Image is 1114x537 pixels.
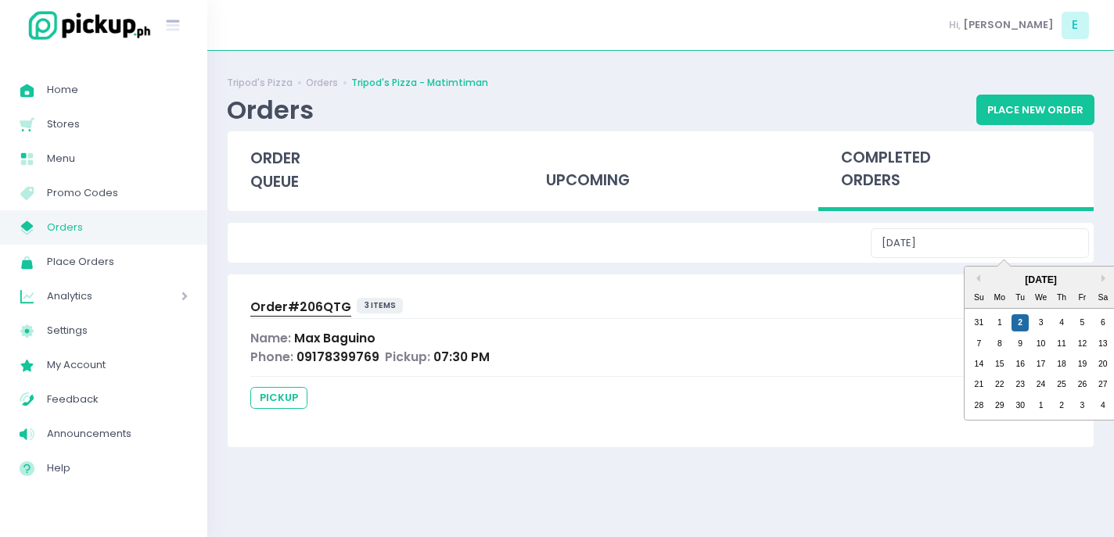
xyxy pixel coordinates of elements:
div: upcoming [523,131,798,208]
div: completed orders [818,131,1094,212]
div: day-1 [1033,397,1050,414]
span: [PERSON_NAME] [963,17,1054,33]
span: Stores [47,114,188,134]
div: day-20 [1094,356,1112,373]
div: day-21 [970,376,987,393]
a: Tripod's Pizza [227,76,293,90]
div: day-13 [1094,335,1112,353]
a: Orders [306,76,338,90]
div: day-28 [970,397,987,414]
div: Mo [991,289,1008,306]
span: Max Baguino [294,330,376,346]
div: Sa [1094,289,1112,306]
span: Analytics [47,286,137,306]
div: day-23 [1012,376,1029,393]
span: Orders [47,217,188,238]
span: order queue [250,148,300,192]
div: day-29 [991,397,1008,414]
div: day-1 [991,314,1008,331]
div: We [1033,289,1050,306]
a: Order#206QTG [250,298,351,319]
div: month-2025-09 [968,313,1113,416]
div: day-12 [1073,335,1091,353]
div: day-11 [1053,335,1070,353]
span: Home [47,80,188,100]
div: day-31 [970,314,987,331]
div: day-4 [1094,397,1112,414]
span: Phone: [250,349,293,365]
span: Settings [47,320,188,341]
span: E [1062,12,1089,39]
div: day-2 [1012,314,1029,331]
div: day-24 [1033,376,1050,393]
div: day-2 [1053,397,1070,414]
span: 07:30 PM [433,349,490,365]
button: Place New Order [976,95,1094,124]
div: day-19 [1073,356,1091,373]
span: Place Orders [47,252,188,272]
button: Next Month [1101,274,1109,282]
div: day-3 [1033,314,1050,331]
div: day-18 [1053,356,1070,373]
div: day-10 [1033,335,1050,353]
div: day-3 [1073,397,1091,414]
div: day-7 [970,335,987,353]
div: day-30 [1012,397,1029,414]
button: Previous Month [972,274,980,282]
span: Announcements [47,424,188,444]
span: Order# 206QTG [250,299,351,315]
div: day-15 [991,356,1008,373]
div: day-4 [1053,314,1070,331]
span: Pickup: [385,349,430,365]
div: day-22 [991,376,1008,393]
div: day-8 [991,335,1008,353]
span: 3 items [357,298,404,313]
div: day-17 [1033,356,1050,373]
span: Promo Codes [47,183,188,203]
span: Name: [250,330,291,346]
div: day-16 [1012,356,1029,373]
div: day-26 [1073,376,1091,393]
div: day-9 [1012,335,1029,353]
span: Menu [47,149,188,169]
span: Feedback [47,389,188,410]
div: day-25 [1053,376,1070,393]
div: day-5 [1073,314,1091,331]
div: day-6 [1094,314,1112,331]
div: Tu [1012,289,1029,306]
span: Help [47,458,188,478]
span: Hi, [949,17,961,33]
div: Fr [1073,289,1091,306]
span: My Account [47,355,188,375]
a: Tripod's Pizza - Matimtiman [351,76,488,90]
span: pickup [250,387,307,409]
span: 09178399769 [296,349,379,365]
div: Orders [227,95,314,125]
img: logo [20,9,153,42]
div: Th [1053,289,1070,306]
div: day-27 [1094,376,1112,393]
div: day-14 [970,356,987,373]
div: Su [970,289,987,306]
